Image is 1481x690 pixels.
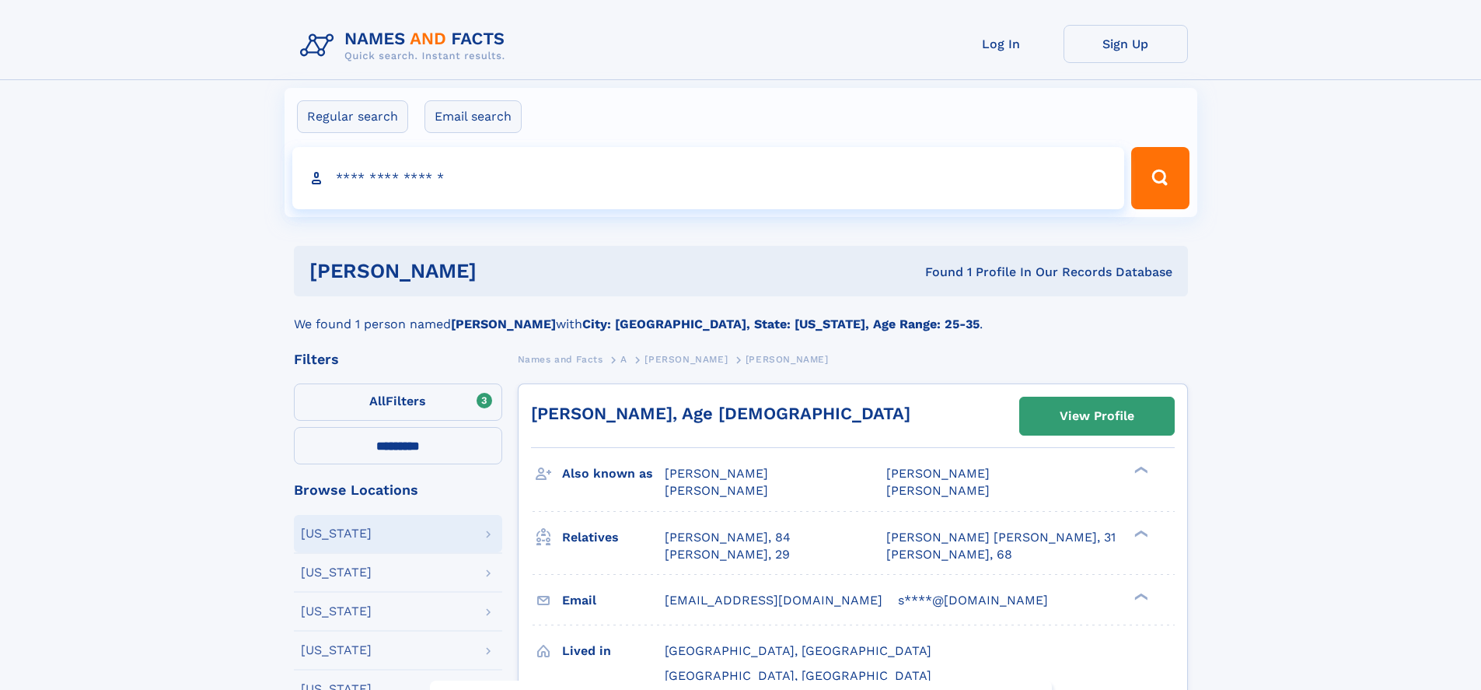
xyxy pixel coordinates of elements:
[309,261,701,281] h1: [PERSON_NAME]
[1130,528,1149,538] div: ❯
[531,404,910,423] a: [PERSON_NAME], Age [DEMOGRAPHIC_DATA]
[886,529,1116,546] a: [PERSON_NAME] [PERSON_NAME], 31
[582,317,980,331] b: City: [GEOGRAPHIC_DATA], State: [US_STATE], Age Range: 25-35
[665,668,931,683] span: [GEOGRAPHIC_DATA], [GEOGRAPHIC_DATA]
[562,524,665,551] h3: Relatives
[620,354,627,365] span: A
[451,317,556,331] b: [PERSON_NAME]
[1130,591,1149,601] div: ❯
[644,354,728,365] span: [PERSON_NAME]
[301,605,372,618] div: [US_STATE]
[1060,398,1134,434] div: View Profile
[1064,25,1188,63] a: Sign Up
[297,100,408,133] label: Regular search
[665,483,768,498] span: [PERSON_NAME]
[294,352,502,366] div: Filters
[301,527,372,540] div: [US_STATE]
[700,264,1172,281] div: Found 1 Profile In Our Records Database
[301,566,372,579] div: [US_STATE]
[369,394,386,408] span: All
[424,100,522,133] label: Email search
[886,466,990,481] span: [PERSON_NAME]
[294,384,502,421] label: Filters
[294,25,518,67] img: Logo Names and Facts
[292,147,1125,209] input: search input
[1130,465,1149,475] div: ❯
[562,638,665,664] h3: Lived in
[665,593,882,608] span: [EMAIL_ADDRESS][DOMAIN_NAME]
[746,354,829,365] span: [PERSON_NAME]
[665,529,791,546] a: [PERSON_NAME], 84
[1131,147,1189,209] button: Search Button
[886,483,990,498] span: [PERSON_NAME]
[294,483,502,497] div: Browse Locations
[562,461,665,487] h3: Also known as
[518,349,603,369] a: Names and Facts
[294,296,1188,334] div: We found 1 person named with .
[301,644,372,657] div: [US_STATE]
[562,587,665,614] h3: Email
[665,546,790,563] a: [PERSON_NAME], 29
[1020,398,1174,435] a: View Profile
[665,466,768,481] span: [PERSON_NAME]
[886,546,1012,563] a: [PERSON_NAME], 68
[620,349,627,369] a: A
[644,349,728,369] a: [PERSON_NAME]
[939,25,1064,63] a: Log In
[665,643,931,658] span: [GEOGRAPHIC_DATA], [GEOGRAPHIC_DATA]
